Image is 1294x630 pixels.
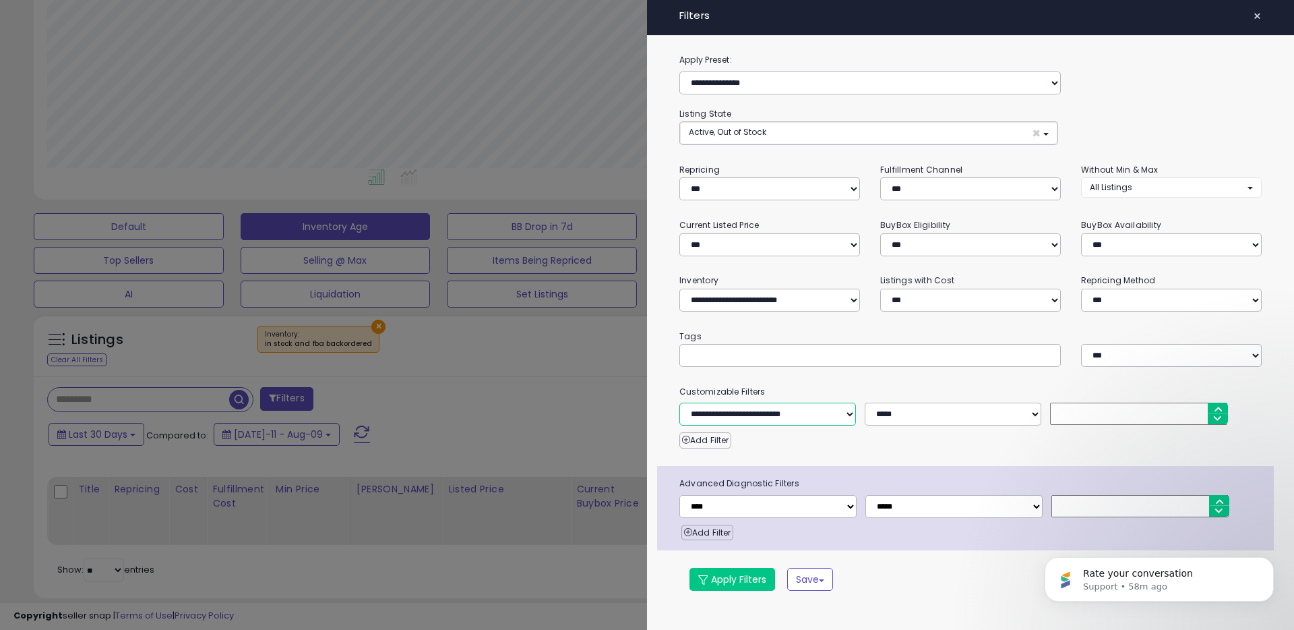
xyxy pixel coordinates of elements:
[669,53,1272,67] label: Apply Preset:
[669,329,1272,344] small: Tags
[1090,181,1132,193] span: All Listings
[1247,7,1267,26] button: ×
[689,126,766,138] span: Active, Out of Stock
[679,219,759,231] small: Current Listed Price
[679,10,1262,22] h4: Filters
[1081,275,1156,286] small: Repricing Method
[689,568,775,591] button: Apply Filters
[880,164,962,175] small: Fulfillment Channel
[679,275,718,286] small: Inventory
[680,122,1057,144] button: Active, Out of Stock ×
[880,219,950,231] small: BuyBox Eligibility
[880,275,954,286] small: Listings with Cost
[1032,126,1041,140] span: ×
[1081,219,1161,231] small: BuyBox Availability
[1253,7,1262,26] span: ×
[679,164,720,175] small: Repricing
[1081,164,1159,175] small: Without Min & Max
[679,108,731,119] small: Listing State
[1081,177,1262,197] button: All Listings
[681,525,733,541] button: Add Filter
[787,568,833,591] button: Save
[669,476,1274,491] span: Advanced Diagnostic Filters
[1024,529,1294,623] iframe: Intercom notifications message
[679,432,731,449] button: Add Filter
[669,384,1272,399] small: Customizable Filters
